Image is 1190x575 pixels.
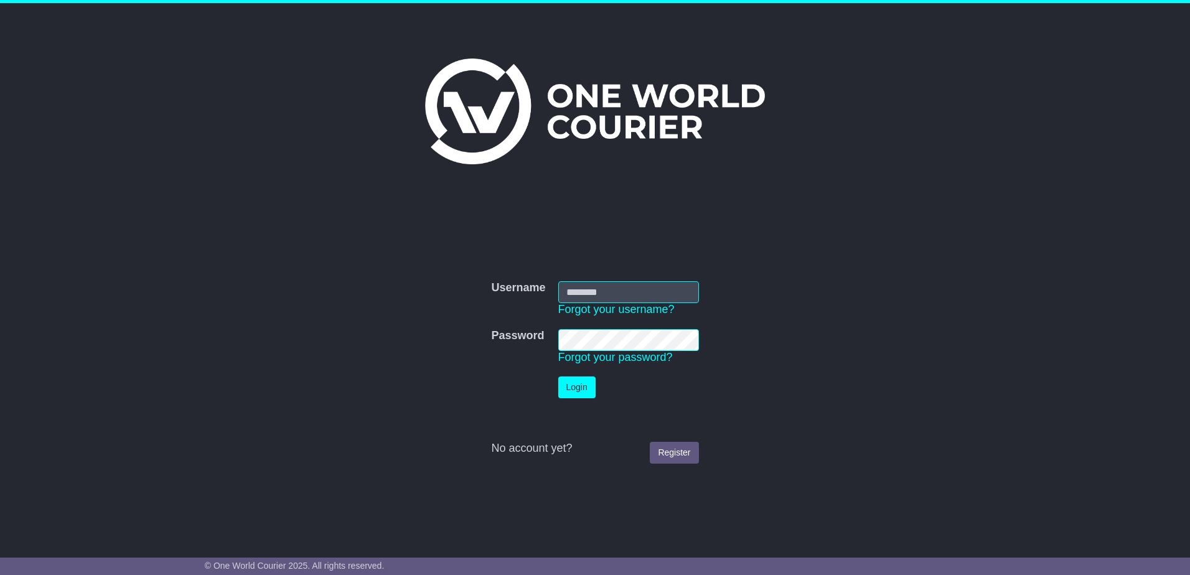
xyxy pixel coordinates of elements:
div: No account yet? [491,442,698,456]
span: © One World Courier 2025. All rights reserved. [205,561,385,571]
img: One World [425,58,765,164]
label: Username [491,281,545,295]
a: Forgot your username? [558,303,675,316]
a: Forgot your password? [558,351,673,363]
a: Register [650,442,698,464]
button: Login [558,376,596,398]
label: Password [491,329,544,343]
